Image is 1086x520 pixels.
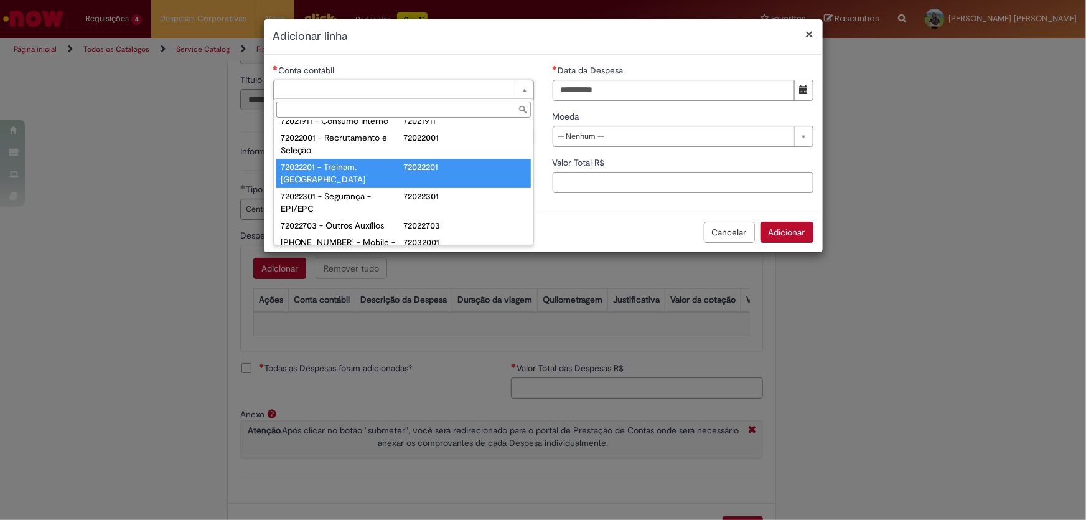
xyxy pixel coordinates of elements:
div: 72022301 [403,190,527,202]
div: 72022301 - Segurança - EPI/EPC [281,190,404,215]
div: 72022201 [403,161,527,173]
div: 72032001 [403,236,527,248]
div: 72022001 [403,131,527,144]
div: [PHONE_NUMBER] - Mobile - Serviços Voz [281,236,404,261]
div: 72022703 - Outros Auxílios [281,219,404,232]
div: 72021911 - Consumo Interno [281,115,404,127]
div: 72021911 [403,115,527,127]
div: 72022201 - Treinam. [GEOGRAPHIC_DATA] [281,161,404,186]
div: 72022001 - Recrutamento e Seleção [281,131,404,156]
div: 72022703 [403,219,527,232]
ul: Conta contábil [274,120,533,245]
